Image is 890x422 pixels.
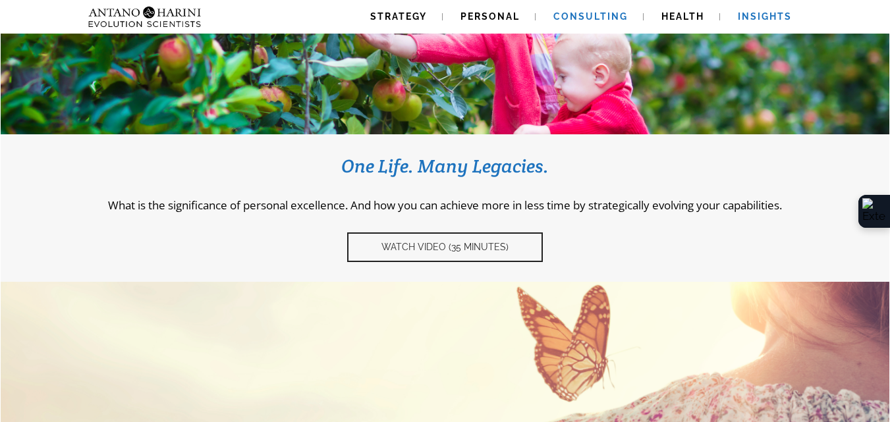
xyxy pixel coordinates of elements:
a: Watch video (35 Minutes) [347,232,543,262]
p: What is the significance of personal excellence. And how you can achieve more in less time by str... [20,198,870,213]
span: Strategy [370,11,427,22]
span: Insights [738,11,792,22]
h3: One Life. Many Legacies. [20,154,870,178]
img: Extension Icon [862,198,886,224]
span: Consulting [553,11,628,22]
span: Watch video (35 Minutes) [381,242,509,253]
span: Personal [460,11,520,22]
span: Health [661,11,704,22]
